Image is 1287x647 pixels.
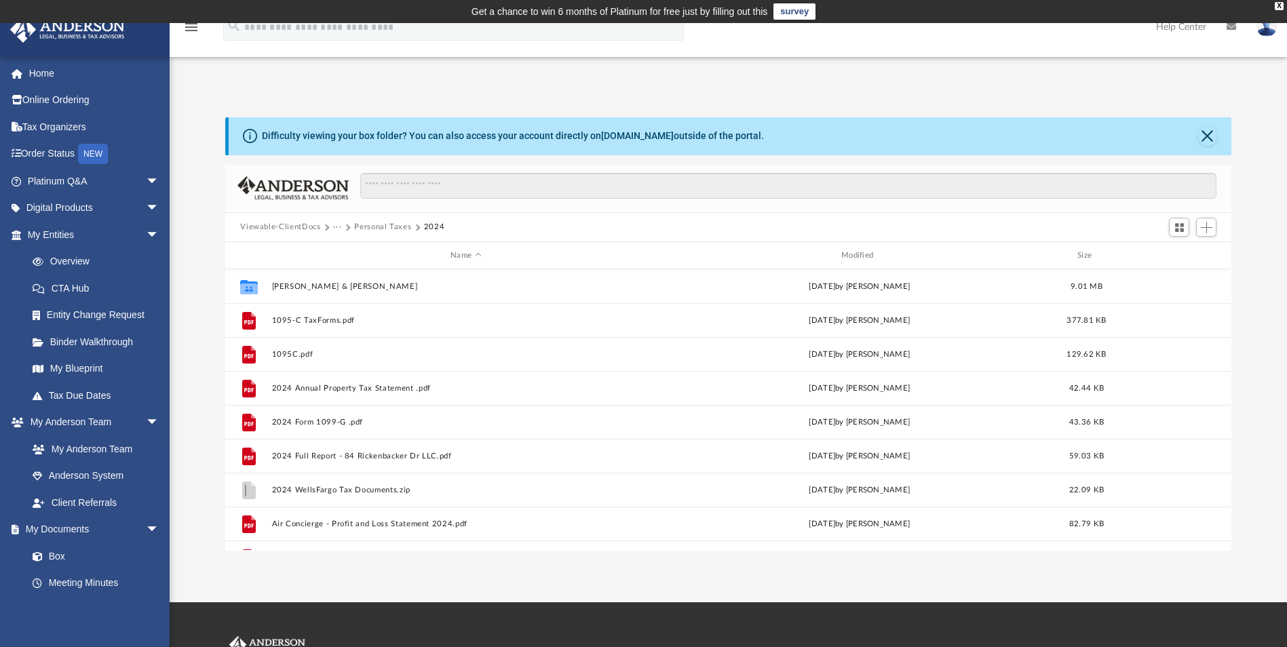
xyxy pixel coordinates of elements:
[272,282,660,291] button: [PERSON_NAME] & [PERSON_NAME]
[1198,127,1217,146] button: Close
[240,221,320,233] button: Viewable-ClientDocs
[809,283,836,290] span: [DATE]
[1069,385,1104,392] span: 42.44 KB
[666,416,1054,429] div: [DATE] by [PERSON_NAME]
[9,221,180,248] a: My Entitiesarrow_drop_down
[1169,218,1189,237] button: Switch to Grid View
[78,144,108,164] div: NEW
[360,173,1216,199] input: Search files and folders
[19,435,166,463] a: My Anderson Team
[19,489,173,516] a: Client Referrals
[183,26,199,35] a: menu
[666,484,1054,496] div: [DATE] by [PERSON_NAME]
[272,452,660,460] button: 2024 Full Report - 84 Rickenbacker Dr LLC.pdf
[9,60,180,87] a: Home
[1071,283,1102,290] span: 9.01 MB
[272,316,660,325] button: 1095-C TaxForms.pdf
[1120,250,1215,262] div: id
[146,516,173,544] span: arrow_drop_down
[424,221,445,233] button: 2024
[6,16,129,43] img: Anderson Advisors Platinum Portal
[1196,218,1216,237] button: Add
[1275,2,1284,10] div: close
[262,129,764,143] div: Difficulty viewing your box folder? You can also access your account directly on outside of the p...
[19,382,180,409] a: Tax Due Dates
[9,516,173,543] a: My Documentsarrow_drop_down
[272,418,660,427] button: 2024 Form 1099-G .pdf
[272,350,660,359] button: 1095C.pdf
[9,113,180,140] a: Tax Organizers
[9,409,173,436] a: My Anderson Teamarrow_drop_down
[1069,452,1104,460] span: 59.03 KB
[19,596,166,623] a: Forms Library
[19,302,180,329] a: Entity Change Request
[272,486,660,494] button: 2024 WellsFargo Tax Documents.zip
[666,349,1054,361] div: [DATE] by [PERSON_NAME]
[19,248,180,275] a: Overview
[146,168,173,195] span: arrow_drop_down
[231,250,265,262] div: id
[272,519,660,528] button: Air Concierge - Profit and Loss Statement 2024.pdf
[1256,17,1277,37] img: User Pic
[1069,486,1104,494] span: 22.09 KB
[354,221,411,233] button: Personal Taxes
[472,3,768,20] div: Get a chance to win 6 months of Platinum for free just by filling out this
[773,3,815,20] a: survey
[19,328,180,355] a: Binder Walkthrough
[272,384,660,393] button: 2024 Annual Property Tax Statement .pdf
[1069,418,1104,426] span: 43.36 KB
[19,275,180,302] a: CTA Hub
[1067,351,1107,358] span: 129.62 KB
[146,409,173,437] span: arrow_drop_down
[225,269,1231,550] div: grid
[666,518,1054,530] div: [DATE] by [PERSON_NAME]
[666,250,1054,262] div: Modified
[666,281,1054,293] div: by [PERSON_NAME]
[666,315,1054,327] div: [DATE] by [PERSON_NAME]
[666,450,1054,463] div: [DATE] by [PERSON_NAME]
[146,195,173,222] span: arrow_drop_down
[333,221,342,233] button: ···
[227,18,242,33] i: search
[19,570,173,597] a: Meeting Minutes
[146,221,173,249] span: arrow_drop_down
[666,383,1054,395] div: [DATE] by [PERSON_NAME]
[601,130,674,141] a: [DOMAIN_NAME]
[9,168,180,195] a: Platinum Q&Aarrow_drop_down
[19,543,166,570] a: Box
[19,463,173,490] a: Anderson System
[1060,250,1114,262] div: Size
[19,355,173,383] a: My Blueprint
[9,195,180,222] a: Digital Productsarrow_drop_down
[9,87,180,114] a: Online Ordering
[9,140,180,168] a: Order StatusNEW
[183,19,199,35] i: menu
[271,250,659,262] div: Name
[1067,317,1107,324] span: 377.81 KB
[1069,520,1104,528] span: 82.79 KB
